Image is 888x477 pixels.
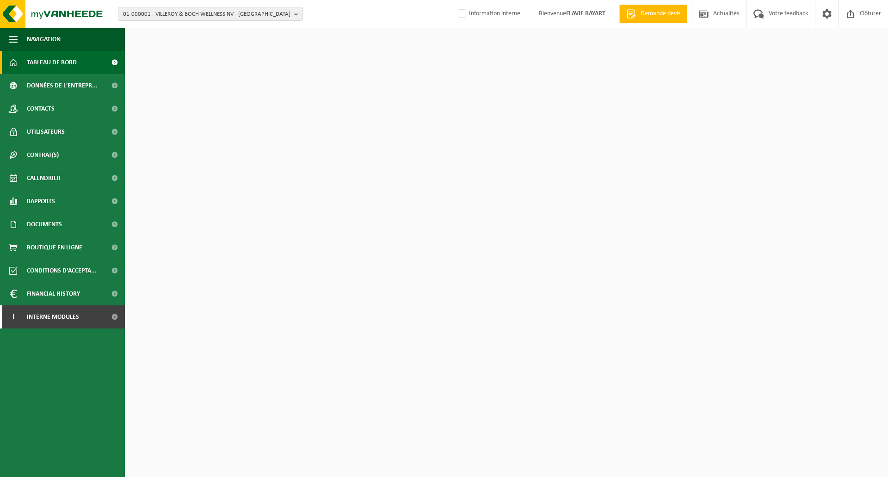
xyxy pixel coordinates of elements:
span: Utilisateurs [27,120,65,143]
strong: FLAVIE BAYART [566,10,605,17]
span: Tableau de bord [27,51,77,74]
span: I [9,305,18,328]
span: 01-000001 - VILLEROY & BOCH WELLNESS NV - [GEOGRAPHIC_DATA] [123,7,290,21]
span: Rapports [27,190,55,213]
label: Information interne [456,7,520,21]
span: Financial History [27,282,80,305]
button: 01-000001 - VILLEROY & BOCH WELLNESS NV - [GEOGRAPHIC_DATA] [118,7,303,21]
span: Calendrier [27,167,61,190]
span: Documents [27,213,62,236]
span: Navigation [27,28,61,51]
span: Boutique en ligne [27,236,82,259]
span: Demande devis [638,9,683,19]
span: Contrat(s) [27,143,59,167]
span: Interne modules [27,305,79,328]
a: Demande devis [619,5,687,23]
span: Conditions d'accepta... [27,259,97,282]
span: Contacts [27,97,55,120]
span: Données de l'entrepr... [27,74,98,97]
